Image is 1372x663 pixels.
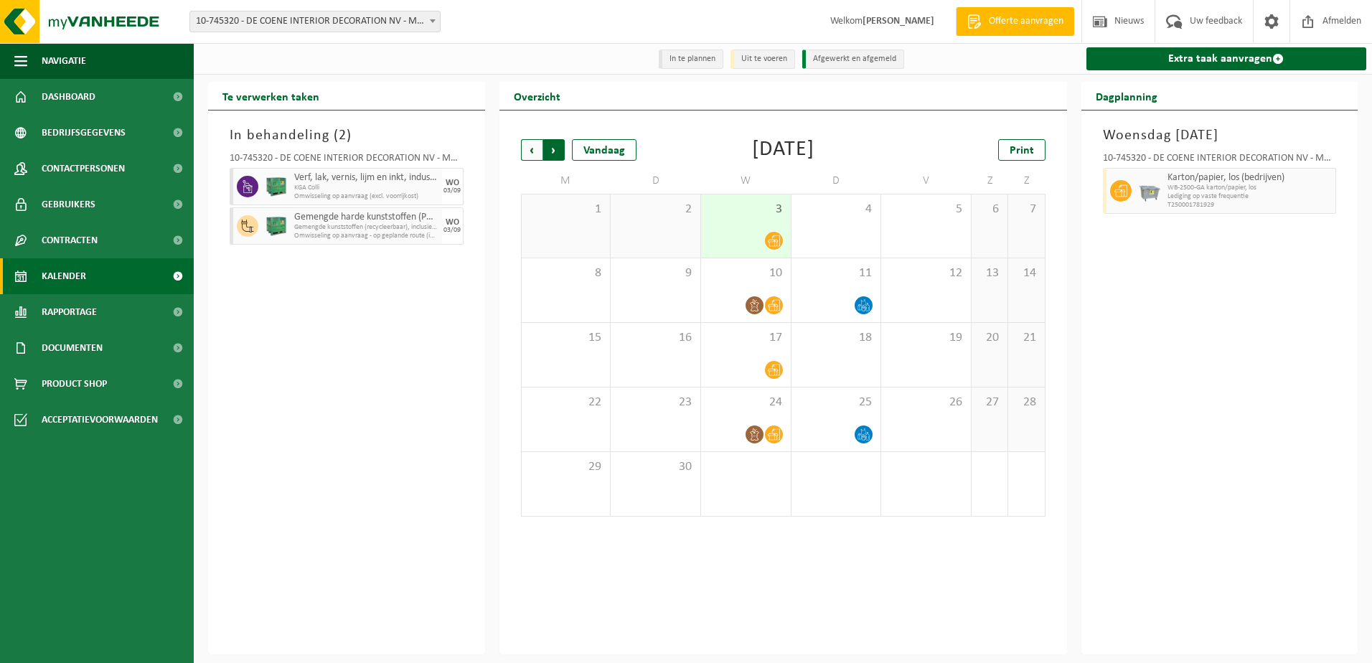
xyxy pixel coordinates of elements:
[708,202,784,217] span: 3
[618,202,693,217] span: 2
[1086,47,1367,70] a: Extra taak aanvragen
[979,265,1000,281] span: 13
[529,202,603,217] span: 1
[521,139,542,161] span: Vorige
[1167,201,1333,210] span: T250001781929
[659,50,723,69] li: In te plannen
[499,82,575,110] h2: Overzicht
[446,179,459,187] div: WO
[799,202,874,217] span: 4
[294,223,438,232] span: Gemengde kunststoffen (recycleerbaar), inclusief PVC
[42,402,158,438] span: Acceptatievoorwaarden
[42,222,98,258] span: Contracten
[42,330,103,366] span: Documenten
[791,168,882,194] td: D
[972,168,1008,194] td: Z
[863,16,934,27] strong: [PERSON_NAME]
[611,168,701,194] td: D
[799,265,874,281] span: 11
[294,232,438,240] span: Omwisseling op aanvraag - op geplande route (incl. verwerking)
[529,330,603,346] span: 15
[979,330,1000,346] span: 20
[208,82,334,110] h2: Te verwerken taken
[42,115,126,151] span: Bedrijfsgegevens
[701,168,791,194] td: W
[618,395,693,410] span: 23
[266,215,287,237] img: PB-HB-1400-HPE-GN-01
[42,294,97,330] span: Rapportage
[294,184,438,192] span: KGA Colli
[888,202,964,217] span: 5
[1010,145,1034,156] span: Print
[521,168,611,194] td: M
[42,187,95,222] span: Gebruikers
[888,330,964,346] span: 19
[189,11,441,32] span: 10-745320 - DE COENE INTERIOR DECORATION NV - MARKE
[979,202,1000,217] span: 6
[1167,172,1333,184] span: Karton/papier, los (bedrijven)
[799,330,874,346] span: 18
[799,395,874,410] span: 25
[529,265,603,281] span: 8
[1167,184,1333,192] span: WB-2500-GA karton/papier, los
[339,128,347,143] span: 2
[230,154,464,168] div: 10-745320 - DE COENE INTERIOR DECORATION NV - MARKE
[998,139,1046,161] a: Print
[543,139,565,161] span: Volgende
[529,459,603,475] span: 29
[618,330,693,346] span: 16
[190,11,440,32] span: 10-745320 - DE COENE INTERIOR DECORATION NV - MARKE
[266,176,287,197] img: PB-HB-1400-HPE-GN-01
[1015,330,1037,346] span: 21
[752,139,814,161] div: [DATE]
[42,366,107,402] span: Product Shop
[708,265,784,281] span: 10
[1015,395,1037,410] span: 28
[618,265,693,281] span: 9
[1103,125,1337,146] h3: Woensdag [DATE]
[888,265,964,281] span: 12
[1167,192,1333,201] span: Lediging op vaste frequentie
[1015,265,1037,281] span: 14
[294,212,438,223] span: Gemengde harde kunststoffen (PE, PP en PVC), recycleerbaar (industrieel)
[802,50,904,69] li: Afgewerkt en afgemeld
[294,172,438,184] span: Verf, lak, vernis, lijm en inkt, industrieel in kleinverpakking
[708,330,784,346] span: 17
[230,125,464,146] h3: In behandeling ( )
[42,258,86,294] span: Kalender
[1103,154,1337,168] div: 10-745320 - DE COENE INTERIOR DECORATION NV - MARKE
[1139,180,1160,202] img: WB-2500-GAL-GY-01
[618,459,693,475] span: 30
[1008,168,1045,194] td: Z
[1015,202,1037,217] span: 7
[956,7,1074,36] a: Offerte aanvragen
[529,395,603,410] span: 22
[42,43,86,79] span: Navigatie
[572,139,636,161] div: Vandaag
[985,14,1067,29] span: Offerte aanvragen
[881,168,972,194] td: V
[979,395,1000,410] span: 27
[708,395,784,410] span: 24
[443,227,461,234] div: 03/09
[888,395,964,410] span: 26
[42,151,125,187] span: Contactpersonen
[730,50,795,69] li: Uit te voeren
[42,79,95,115] span: Dashboard
[1081,82,1172,110] h2: Dagplanning
[443,187,461,194] div: 03/09
[446,218,459,227] div: WO
[294,192,438,201] span: Omwisseling op aanvraag (excl. voorrijkost)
